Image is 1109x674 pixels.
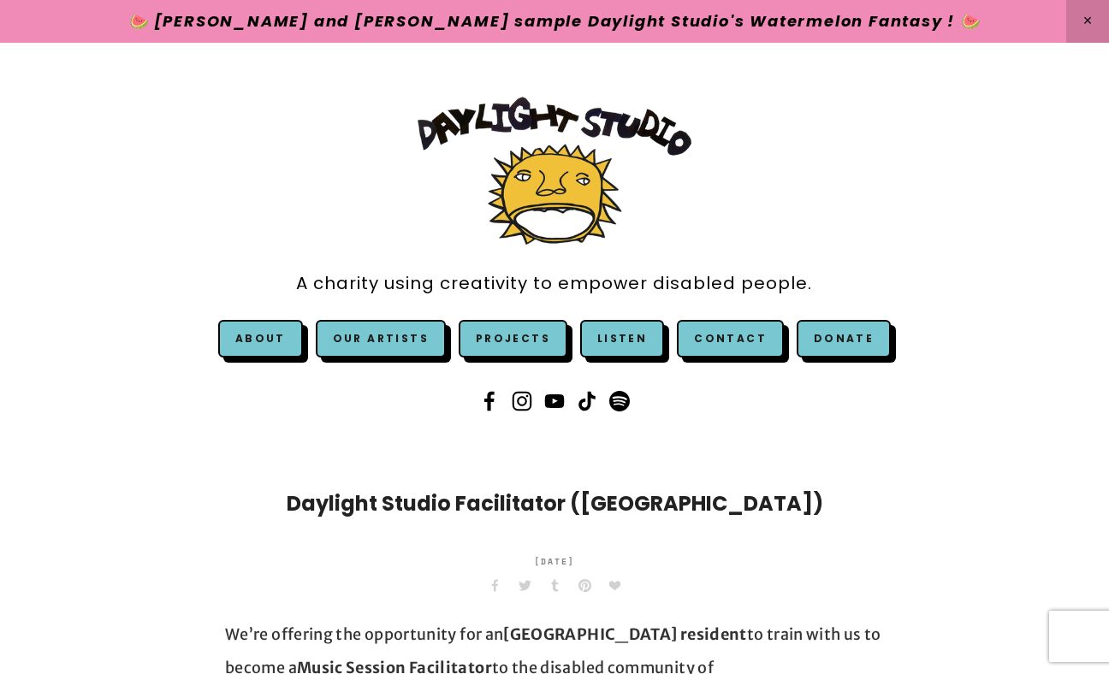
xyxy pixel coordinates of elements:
[459,320,567,358] a: Projects
[597,331,647,346] a: Listen
[503,624,746,644] strong: [GEOGRAPHIC_DATA] resident
[235,331,286,346] a: About
[418,97,691,245] img: Daylight Studio
[225,488,884,519] h1: Daylight Studio Facilitator ([GEOGRAPHIC_DATA])
[296,264,812,303] a: A charity using creativity to empower disabled people.
[534,545,575,579] time: [DATE]
[797,320,891,358] a: Donate
[316,320,446,358] a: Our Artists
[677,320,784,358] a: Contact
